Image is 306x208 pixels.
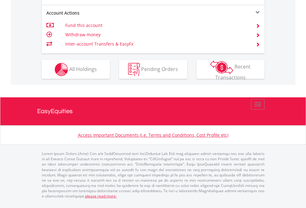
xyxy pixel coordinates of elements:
[65,39,248,49] td: Inter-account Transfers & EasyFx
[69,65,97,72] span: All Holdings
[37,97,269,125] a: EasyEquities
[78,132,228,138] a: Access Important Documents (i.e. Terms and Conditions, Cost Profile etc)
[42,10,153,16] div: Account Actions
[128,63,140,76] img: pending_instructions-wht.png
[119,60,187,79] button: Pending Orders
[55,63,68,76] img: holdings-wht.png
[85,193,117,199] a: please read more:
[196,60,265,79] button: Recent Transactions
[65,30,248,39] td: Withdraw money
[42,151,265,199] p: Lorem Ipsum Dolors (Ame) Con a/e SeddOeiusmod tem InciDiduntut Lab Etd mag aliquaen admin veniamq...
[210,60,233,74] img: transactions-zar-wht.png
[141,65,178,72] span: Pending Orders
[65,21,248,30] td: Fund this account
[42,60,110,79] button: All Holdings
